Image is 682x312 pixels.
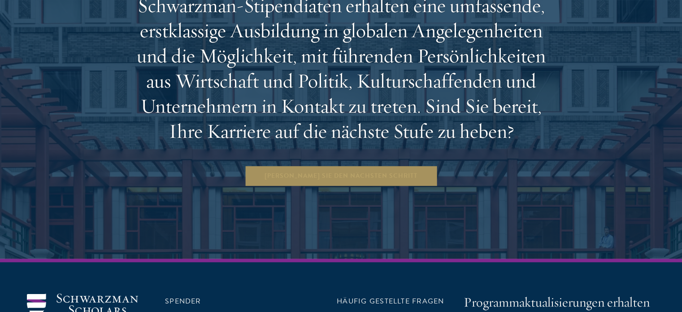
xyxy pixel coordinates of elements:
font: Programmaktualisierungen erhalten [464,294,650,311]
a: Häufig gestellte Fragen [337,296,444,307]
font: [PERSON_NAME] Sie den nächsten Schritt [265,171,417,180]
a: [PERSON_NAME] Sie den nächsten Schritt [244,165,438,187]
a: Spender [165,296,201,307]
